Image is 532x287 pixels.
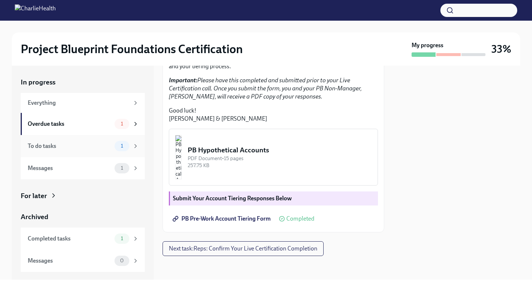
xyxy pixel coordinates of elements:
[15,4,56,16] img: CharlieHealth
[169,77,197,84] strong: Important:
[21,191,47,201] div: For later
[116,143,127,149] span: 1
[21,157,145,179] a: Messages1
[163,241,324,256] button: Next task:Reps: Confirm Your Live Certification Completion
[28,235,112,243] div: Completed tasks
[21,191,145,201] a: For later
[188,145,372,155] div: PB Hypothetical Accounts
[412,41,443,49] strong: My progress
[21,77,145,87] a: In progress
[286,216,314,222] span: Completed
[21,113,145,135] a: Overdue tasks1
[28,164,112,172] div: Messages
[21,228,145,250] a: Completed tasks1
[116,165,127,171] span: 1
[491,42,511,56] h3: 33%
[174,215,271,222] span: PB Pre-Work Account Tiering Form
[116,258,128,263] span: 0
[28,99,129,107] div: Everything
[188,162,372,169] div: 257.75 KB
[21,135,145,157] a: To do tasks1
[21,250,145,272] a: Messages0
[175,135,182,179] img: PB Hypothetical Accounts
[169,245,317,252] span: Next task : Reps: Confirm Your Live Certification Completion
[28,120,112,128] div: Overdue tasks
[21,212,145,222] a: Archived
[169,211,276,226] a: PB Pre-Work Account Tiering Form
[116,121,127,127] span: 1
[169,107,378,123] p: Good luck! [PERSON_NAME] & [PERSON_NAME]
[28,142,112,150] div: To do tasks
[169,129,378,186] button: PB Hypothetical AccountsPDF Document•15 pages257.75 KB
[28,257,112,265] div: Messages
[169,77,362,100] em: Please have this completed and submitted prior to your Live Certification call. Once you submit t...
[21,93,145,113] a: Everything
[21,42,243,56] h2: Project Blueprint Foundations Certification
[116,236,127,241] span: 1
[188,155,372,162] div: PDF Document • 15 pages
[173,195,292,202] strong: Submit Your Account Tiering Responses Below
